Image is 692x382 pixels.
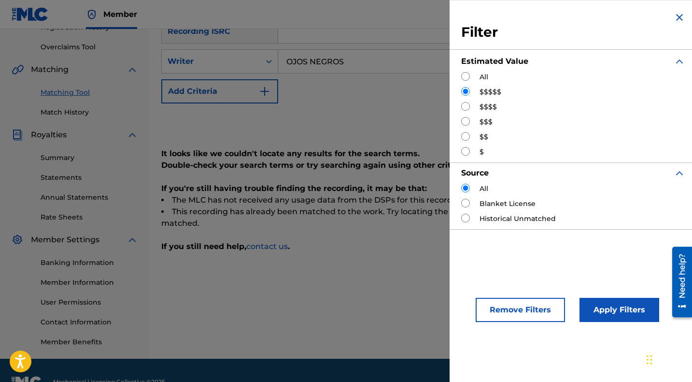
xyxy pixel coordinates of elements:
[86,9,98,20] img: Top Rightsholder
[161,160,680,171] p: Double-check your search terms or try searching again using other criteria.
[647,345,652,374] div: Arrastrar
[31,234,99,246] span: Member Settings
[41,297,138,308] a: User Permissions
[12,64,24,75] img: Matching
[127,64,138,75] img: expand
[161,79,278,103] button: Add Criteria
[480,214,556,224] label: Historical Unmatched
[41,317,138,327] a: Contact Information
[41,88,138,98] a: Matching Tool
[674,56,685,67] img: expand
[161,148,680,160] p: It looks like we couldn't locate any results for the search terms.
[461,57,528,66] strong: Estimated Value
[480,117,493,127] label: $$$
[480,147,484,157] label: $
[103,9,137,20] span: Member
[644,336,692,382] div: Widget de chat
[161,194,680,206] li: The MLC has not received any usage data from the DSPs for this recording.
[12,234,23,246] img: Member Settings
[461,168,489,177] strong: Source
[12,129,23,141] img: Royalties
[461,24,685,41] h3: Filter
[246,242,288,251] a: contact us
[41,258,138,268] a: Banking Information
[644,336,692,382] iframe: Chat Widget
[480,72,488,82] label: All
[480,199,536,209] label: Blanket License
[161,206,680,229] li: This recording has already been matched to the work. Try locating the work in the Public Search t...
[161,241,680,252] p: If you still need help, .
[127,234,138,246] img: expand
[579,298,659,322] button: Apply Filters
[480,102,497,112] label: $$$$
[168,56,254,67] div: Writer
[127,129,138,141] img: expand
[480,132,488,142] label: $$
[12,7,49,21] img: MLC Logo
[31,64,69,75] span: Matching
[41,153,138,163] a: Summary
[480,184,488,194] label: All
[665,243,692,321] iframe: Resource Center
[31,129,67,141] span: Royalties
[41,337,138,347] a: Member Benefits
[41,173,138,183] a: Statements
[41,107,138,118] a: Match History
[259,86,270,97] img: 9d2ae6d4665cec9f34b9.svg
[480,87,501,97] label: $$$$$
[41,212,138,222] a: Rate Sheets
[41,192,138,203] a: Annual Statements
[674,12,685,23] img: close
[674,167,685,179] img: expand
[476,298,565,322] button: Remove Filters
[41,42,138,52] a: Overclaims Tool
[41,278,138,288] a: Member Information
[161,183,680,194] p: If you're still having trouble finding the recording, it may be that:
